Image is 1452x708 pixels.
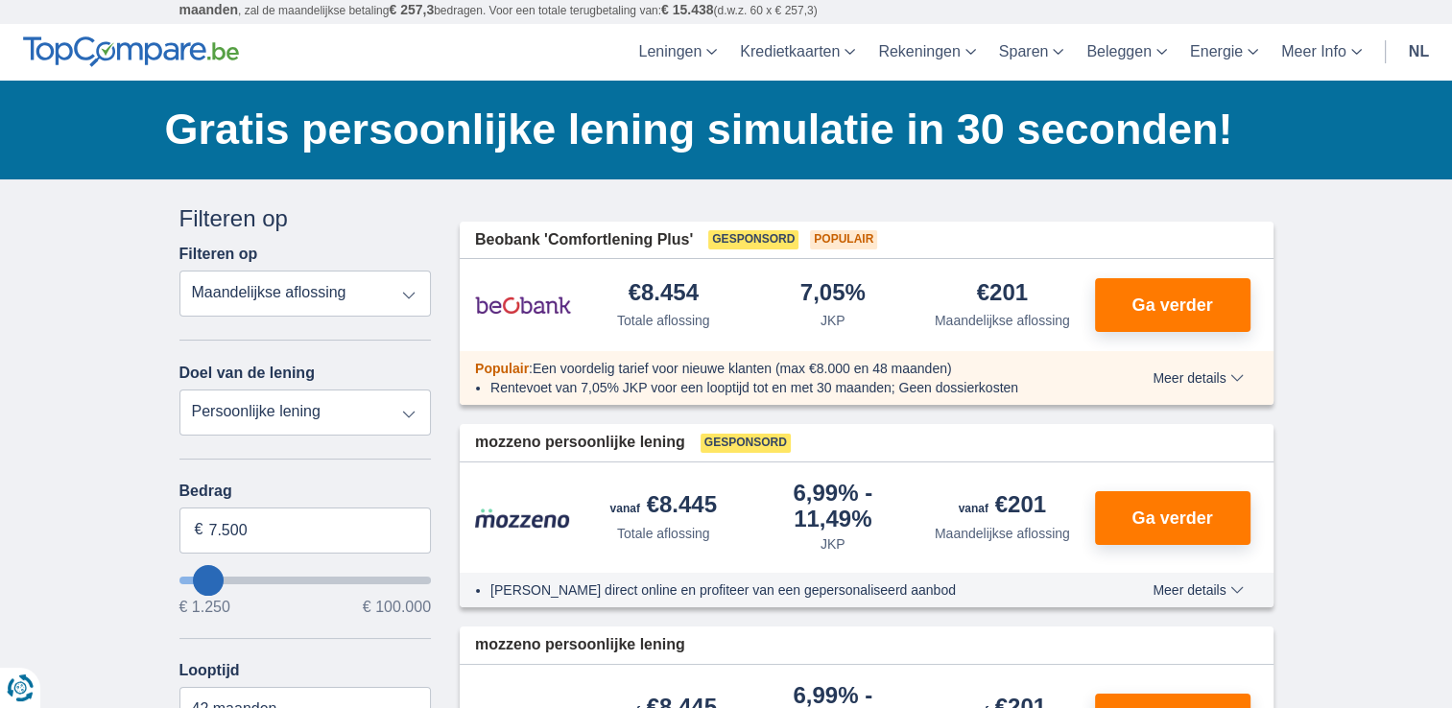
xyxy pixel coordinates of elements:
[179,246,258,263] label: Filteren op
[475,432,685,454] span: mozzeno persoonlijke lening
[1075,24,1178,81] a: Beleggen
[728,24,867,81] a: Kredietkaarten
[867,24,987,81] a: Rekeningen
[617,311,710,330] div: Totale aflossing
[179,365,315,382] label: Doel van de lening
[1138,370,1257,386] button: Meer details
[1138,582,1257,598] button: Meer details
[661,2,714,17] span: € 15.438
[977,281,1028,307] div: €201
[165,100,1273,159] h1: Gratis persoonlijke lening simulatie in 30 seconden!
[701,434,791,453] span: Gesponsord
[617,524,710,543] div: Totale aflossing
[475,634,685,656] span: mozzeno persoonlijke lening
[1131,296,1212,314] span: Ga verder
[475,229,693,251] span: Beobank 'Comfortlening Plus'
[490,378,1083,397] li: Rentevoet van 7,05% JKP voor een looptijd tot en met 30 maanden; Geen dossierkosten
[475,507,571,529] img: product.pl.alt Mozzeno
[810,230,877,249] span: Populair
[1153,583,1243,597] span: Meer details
[1095,491,1250,545] button: Ga verder
[533,361,952,376] span: Een voordelig tarief voor nieuwe klanten (max €8.000 en 48 maanden)
[1270,24,1373,81] a: Meer Info
[610,493,717,520] div: €8.445
[627,24,728,81] a: Leningen
[821,534,845,554] div: JKP
[195,519,203,541] span: €
[800,281,866,307] div: 7,05%
[1153,371,1243,385] span: Meer details
[935,524,1070,543] div: Maandelijkse aflossing
[490,580,1083,600] li: [PERSON_NAME] direct online en profiteer van een gepersonaliseerd aanbod
[460,359,1098,378] div: :
[988,24,1076,81] a: Sparen
[935,311,1070,330] div: Maandelijkse aflossing
[1131,509,1212,527] span: Ga verder
[1178,24,1270,81] a: Energie
[179,600,230,615] span: € 1.250
[821,311,845,330] div: JKP
[363,600,431,615] span: € 100.000
[23,36,239,67] img: TopCompare
[475,281,571,329] img: product.pl.alt Beobank
[475,361,529,376] span: Populair
[708,230,798,249] span: Gesponsord
[959,493,1046,520] div: €201
[179,577,432,584] input: wantToBorrow
[389,2,434,17] span: € 257,3
[179,202,432,235] div: Filteren op
[1397,24,1440,81] a: nl
[629,281,699,307] div: €8.454
[179,662,240,679] label: Looptijd
[1095,278,1250,332] button: Ga verder
[179,483,432,500] label: Bedrag
[756,482,911,531] div: 6,99%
